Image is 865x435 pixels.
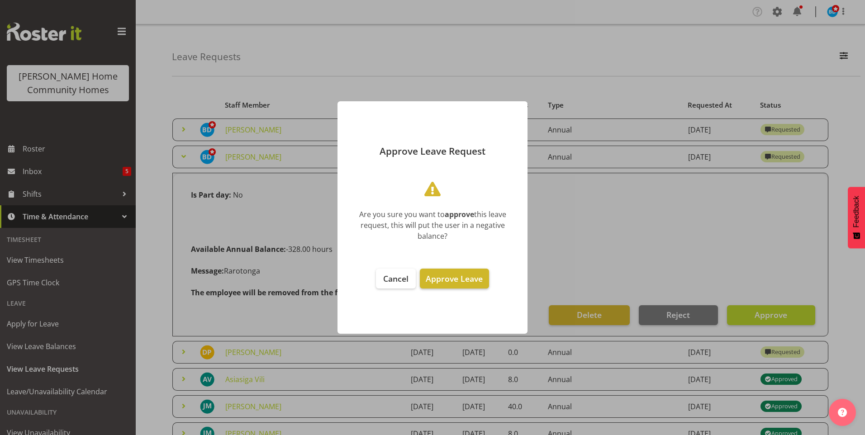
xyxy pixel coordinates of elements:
button: Feedback - Show survey [848,187,865,248]
img: help-xxl-2.png [838,408,847,417]
span: Feedback [852,196,860,227]
span: Cancel [383,273,409,284]
button: Cancel [376,269,416,288]
span: Approve Leave [426,273,483,284]
p: Approve Leave Request [347,147,518,156]
div: Are you sure you want to this leave request, this will put the user in a negative balance? [351,209,514,241]
b: approve [445,209,474,219]
button: Approve Leave [420,269,489,288]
